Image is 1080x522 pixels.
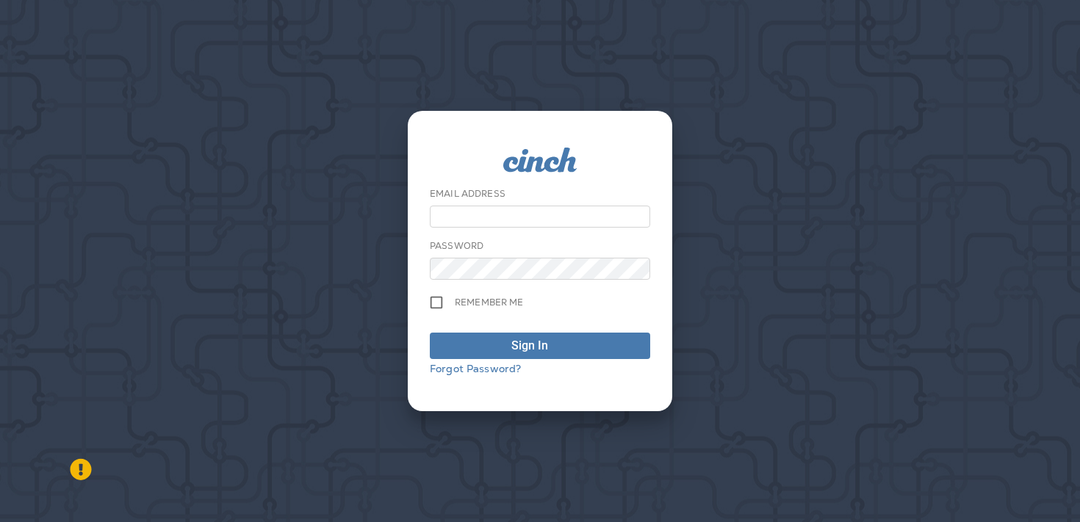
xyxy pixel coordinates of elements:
[511,337,548,355] div: Sign In
[430,240,483,252] label: Password
[455,297,524,308] span: Remember me
[430,362,521,375] a: Forgot Password?
[430,333,650,359] button: Sign In
[430,188,505,200] label: Email Address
